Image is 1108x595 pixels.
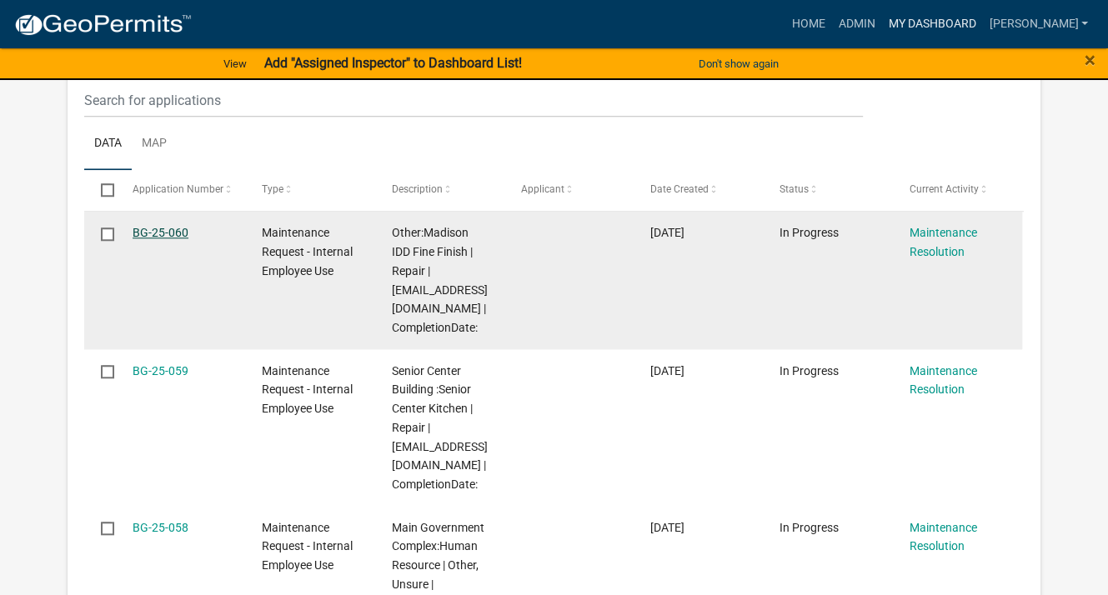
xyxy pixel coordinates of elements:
datatable-header-cell: Status [764,170,893,210]
span: Applicant [521,183,564,195]
a: BG-25-059 [133,364,188,377]
a: Map [132,117,177,171]
span: In Progress [780,226,839,239]
span: Current Activity [909,183,978,195]
a: BG-25-058 [133,521,188,534]
span: In Progress [780,364,839,377]
datatable-header-cell: Type [246,170,375,210]
span: 08/13/2025 [650,226,684,239]
a: Data [84,117,132,171]
button: Don't show again [692,50,785,77]
a: View [217,50,253,77]
a: Home [785,8,831,40]
a: Maintenance Resolution [909,226,976,258]
a: BG-25-060 [133,226,188,239]
button: Close [1085,50,1095,70]
span: Other:Madison IDD Fine Finish | Repair | ethanvickery0@gmail.com | CompletionDate: [391,226,487,334]
span: Maintenance Request - Internal Employee Use [262,364,353,416]
datatable-header-cell: Applicant [505,170,634,210]
span: Maintenance Request - Internal Employee Use [262,521,353,572]
datatable-header-cell: Description [375,170,504,210]
datatable-header-cell: Current Activity [893,170,1022,210]
span: Date Created [650,183,709,195]
input: Search for applications [84,83,862,117]
span: 08/12/2025 [650,521,684,534]
span: Description [391,183,442,195]
strong: Add "Assigned Inspector" to Dashboard List! [263,55,521,71]
datatable-header-cell: Select [84,170,116,210]
span: In Progress [780,521,839,534]
span: 08/12/2025 [650,364,684,377]
datatable-header-cell: Application Number [117,170,246,210]
span: × [1085,48,1095,72]
span: Application Number [133,183,223,195]
a: [PERSON_NAME] [982,8,1095,40]
span: Type [262,183,283,195]
datatable-header-cell: Date Created [634,170,764,210]
a: Admin [831,8,881,40]
a: Maintenance Resolution [909,521,976,553]
a: Maintenance Resolution [909,364,976,397]
span: Maintenance Request - Internal Employee Use [262,226,353,277]
span: Status [780,183,809,195]
a: My Dashboard [881,8,982,40]
span: Senior Center Building :Senior Center Kitchen | Repair | ethanvickery0@gmail.com | CompletionDate: [391,364,487,492]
